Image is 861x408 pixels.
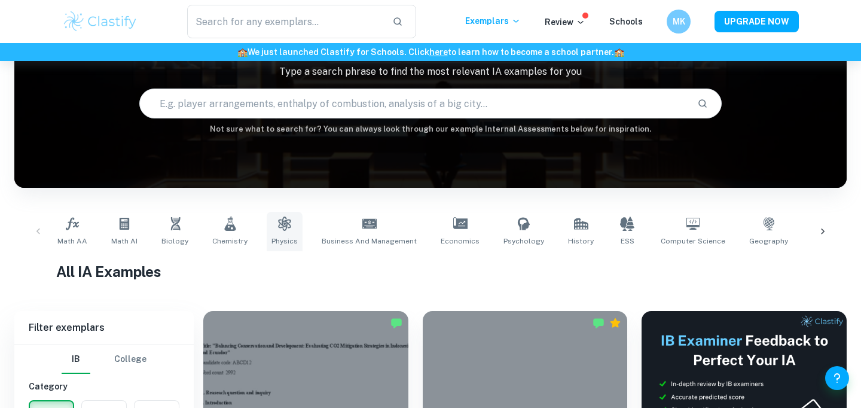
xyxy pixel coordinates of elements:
span: ESS [621,236,634,246]
span: Chemistry [212,236,248,246]
span: Economics [441,236,480,246]
span: Math AI [111,236,138,246]
button: MK [667,10,691,34]
span: History [568,236,594,246]
div: Premium [609,317,621,329]
button: Search [692,93,713,114]
button: Help and Feedback [825,366,849,390]
img: Marked [593,317,604,329]
span: Geography [749,236,788,246]
button: UPGRADE NOW [715,11,799,32]
h6: Filter exemplars [14,311,194,345]
h6: Category [29,380,179,393]
span: 🏫 [237,47,248,57]
input: E.g. player arrangements, enthalpy of combustion, analysis of a big city... [140,87,688,120]
h6: We just launched Clastify for Schools. Click to learn how to become a school partner. [2,45,859,59]
span: Business and Management [322,236,417,246]
h6: Not sure what to search for? You can always look through our example Internal Assessments below f... [14,123,847,135]
span: 🏫 [614,47,624,57]
h6: MK [672,15,686,28]
a: Schools [609,17,643,26]
span: Math AA [57,236,87,246]
p: Review [545,16,585,29]
a: here [429,47,448,57]
div: Filter type choice [62,345,146,374]
span: Biology [161,236,188,246]
span: Physics [271,236,298,246]
span: Psychology [503,236,544,246]
img: Marked [390,317,402,329]
p: Type a search phrase to find the most relevant IA examples for you [14,65,847,79]
h1: All IA Examples [56,261,805,282]
img: Clastify logo [62,10,138,34]
span: Computer Science [661,236,725,246]
p: Exemplars [465,14,521,28]
button: IB [62,345,90,374]
input: Search for any exemplars... [187,5,383,38]
button: College [114,345,146,374]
